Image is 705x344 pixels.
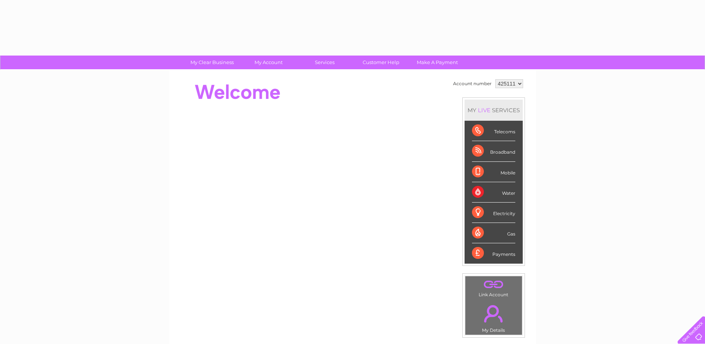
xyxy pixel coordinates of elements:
[472,121,515,141] div: Telecoms
[472,182,515,203] div: Water
[467,301,520,327] a: .
[472,162,515,182] div: Mobile
[465,276,522,299] td: Link Account
[472,243,515,263] div: Payments
[238,56,299,69] a: My Account
[294,56,355,69] a: Services
[476,107,492,114] div: LIVE
[350,56,412,69] a: Customer Help
[472,223,515,243] div: Gas
[182,56,243,69] a: My Clear Business
[472,141,515,161] div: Broadband
[465,100,523,121] div: MY SERVICES
[451,77,493,90] td: Account number
[407,56,468,69] a: Make A Payment
[472,203,515,223] div: Electricity
[467,278,520,291] a: .
[465,299,522,335] td: My Details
